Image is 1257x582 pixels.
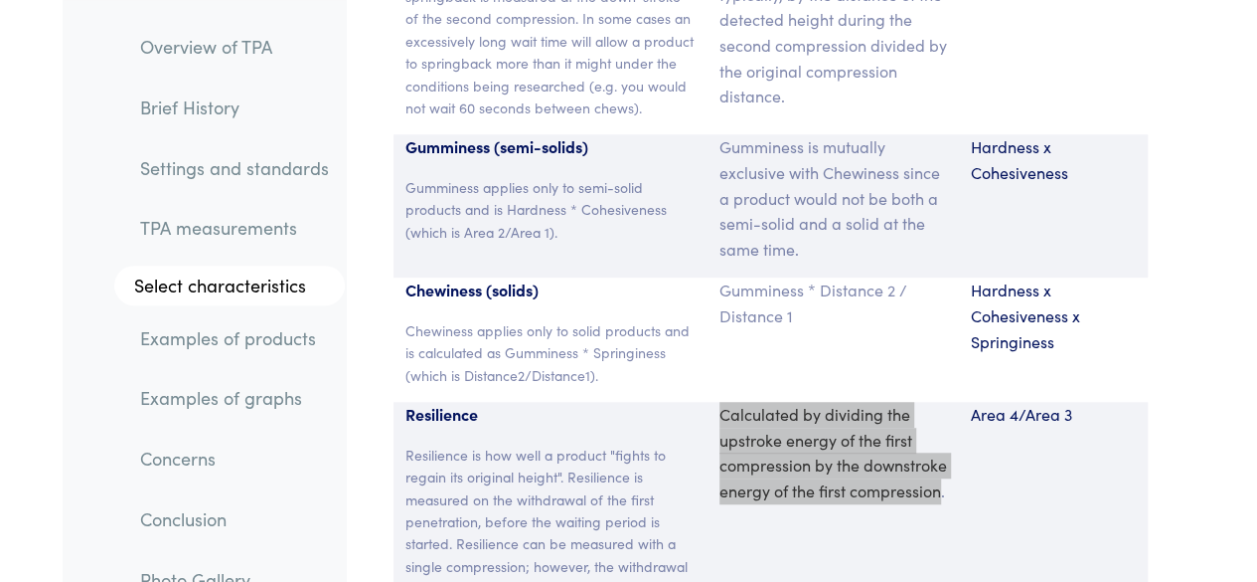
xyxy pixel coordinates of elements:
[405,176,696,243] p: Gumminess applies only to semi-solid products and is Hardness * Cohesiveness (which is Area 2/Are...
[124,24,345,70] a: Overview of TPA
[971,134,1136,185] p: Hardness x Cohesiveness
[124,496,345,542] a: Conclusion
[114,266,345,305] a: Select characteristics
[971,402,1136,428] p: Area 4/Area 3
[124,315,345,361] a: Examples of products
[124,205,345,251] a: TPA measurements
[405,402,696,428] p: Resilience
[124,436,345,482] a: Concerns
[124,144,345,190] a: Settings and standards
[405,134,696,160] p: Gumminess (semi-solids)
[719,278,947,328] p: Gumminess * Distance 2 / Distance 1
[971,278,1136,354] p: Hardness x Cohesiveness x Springiness
[719,134,947,262] p: Gumminess is mutually exclusive with Chewiness since a product would not be both a semi-solid and...
[124,375,345,421] a: Examples of graphs
[124,85,345,130] a: Brief History
[719,402,947,503] p: Calculated by dividing the upstroke energy of the first compression by the downstroke energy of t...
[405,278,696,303] p: Chewiness (solids)
[405,319,696,386] p: Chewiness applies only to solid products and is calculated as Gumminess * Springiness (which is D...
